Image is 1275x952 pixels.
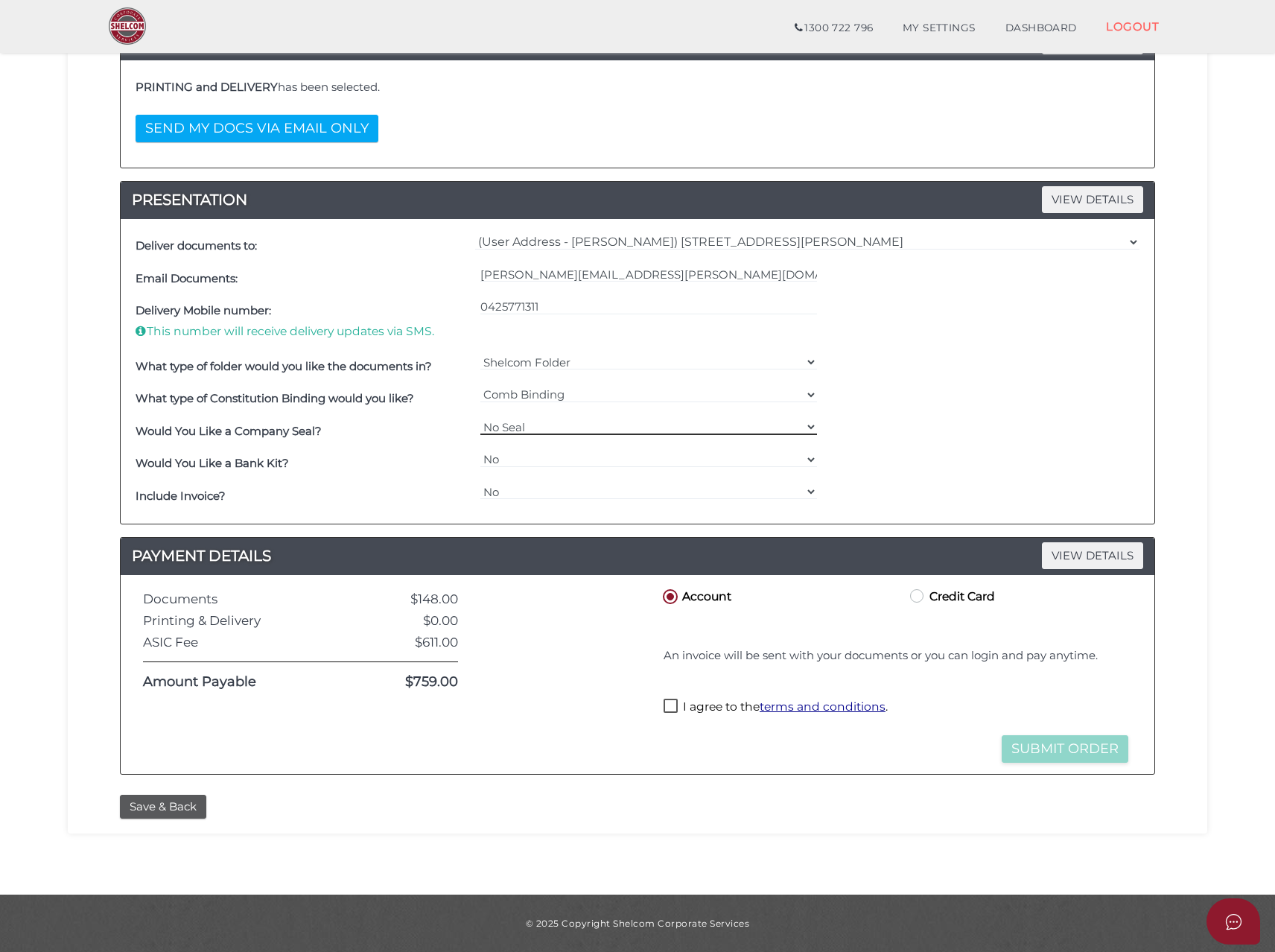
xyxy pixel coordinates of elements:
[136,80,278,94] b: PRINTING and DELIVERY
[132,614,349,628] div: Printing & Delivery
[349,635,469,650] div: $611.00
[132,635,349,650] div: ASIC Fee
[760,699,885,714] a: terms and conditions
[1042,186,1143,212] span: VIEW DETAILS
[1206,898,1260,945] button: Open asap
[79,917,1196,930] div: © 2025 Copyright Shelcom Corporate Services
[888,13,991,43] a: MY SETTINGS
[349,675,469,690] div: $759.00
[136,303,271,317] b: Delivery Mobile number:
[136,424,322,438] b: Would You Like a Company Seal?
[136,271,238,285] b: Email Documents:
[132,675,349,690] div: Amount Payable
[136,81,1139,94] h4: has been selected.
[136,489,226,503] b: Include Invoice?
[121,188,1154,212] a: PRESENTATIONVIEW DETAILS
[136,115,378,142] button: SEND MY DOCS VIA EMAIL ONLY
[991,13,1092,43] a: DASHBOARD
[136,391,414,405] b: What type of Constitution Binding would you like?
[121,544,1154,568] h4: PAYMENT DETAILS
[660,586,731,605] label: Account
[120,795,206,819] button: Save & Back
[907,586,995,605] label: Credit Card
[1042,542,1143,568] span: VIEW DETAILS
[1091,11,1174,42] a: LOGOUT
[136,359,432,373] b: What type of folder would you like the documents in?
[780,13,888,43] a: 1300 722 796
[121,544,1154,568] a: PAYMENT DETAILSVIEW DETAILS
[349,614,469,628] div: $0.00
[136,238,257,253] b: Deliver documents to:
[480,299,818,315] input: Please enter a valid 10-digit phone number
[664,650,1128,662] h4: An invoice will be sent with your documents or you can login and pay anytime.
[132,592,349,606] div: Documents
[349,592,469,606] div: $148.00
[1002,735,1128,763] button: Submit Order
[136,323,473,340] p: This number will receive delivery updates via SMS.
[121,188,1154,212] h4: PRESENTATION
[664,699,888,717] label: I agree to the .
[136,456,289,470] b: Would You Like a Bank Kit?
